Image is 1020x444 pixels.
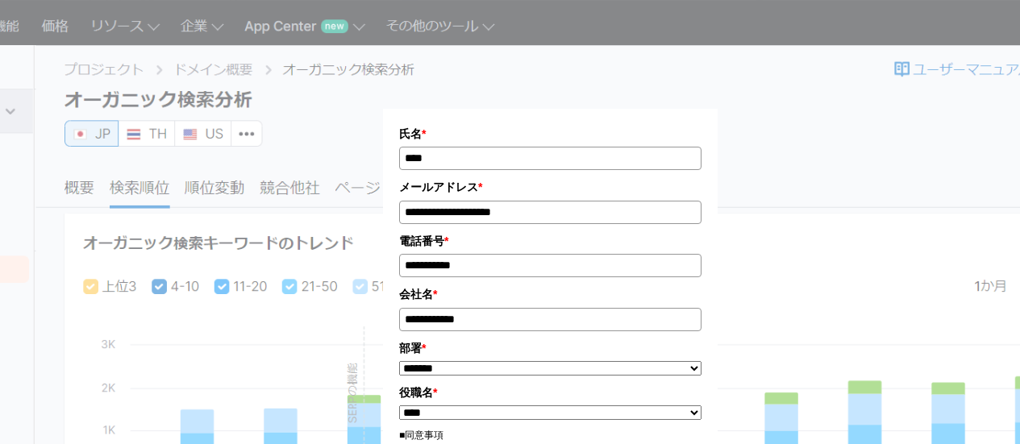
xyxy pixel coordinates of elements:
label: メールアドレス [399,178,702,196]
label: 部署 [399,339,702,357]
label: 役職名 [399,384,702,401]
label: 氏名 [399,125,702,143]
label: 電話番号 [399,232,702,250]
label: 会社名 [399,285,702,303]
